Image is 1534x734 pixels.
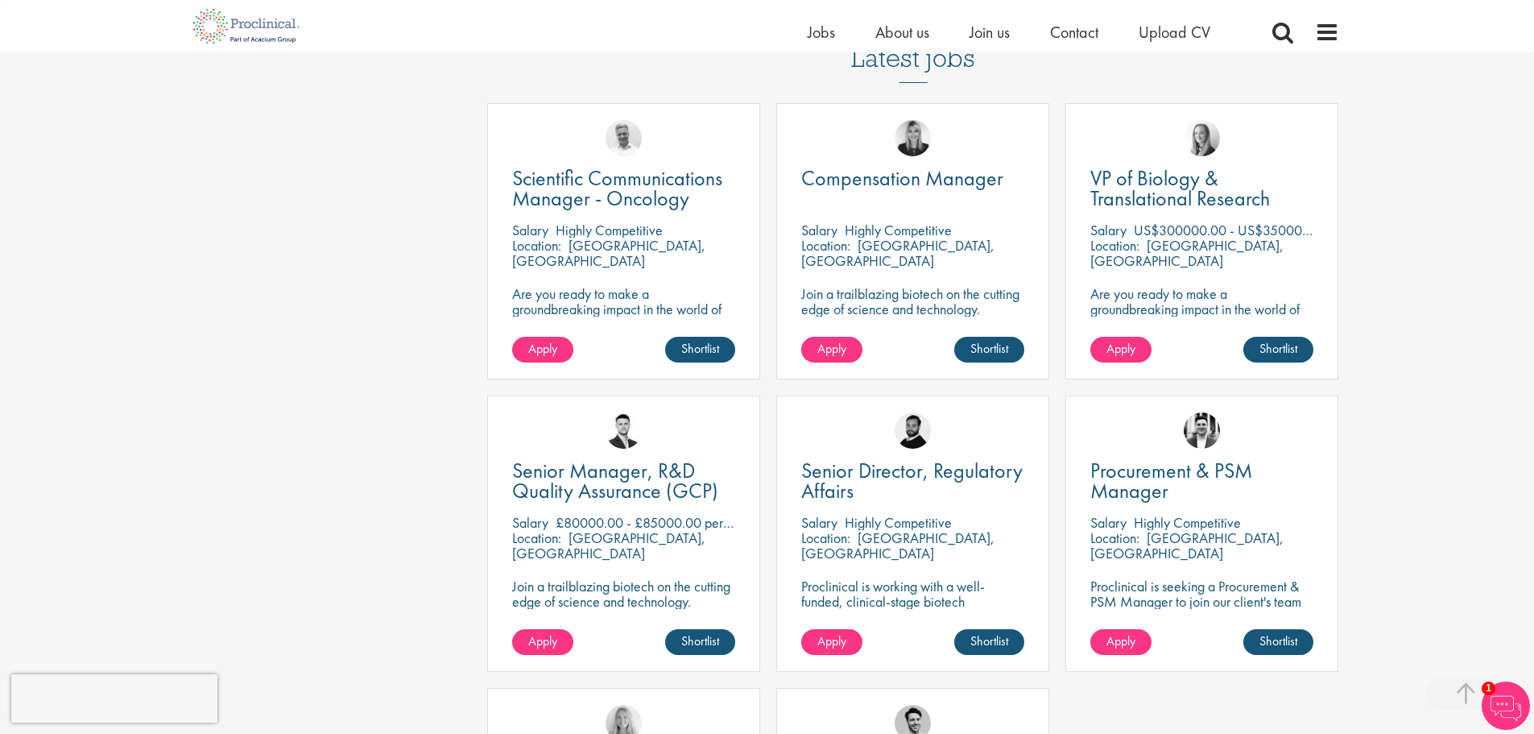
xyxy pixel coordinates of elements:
[512,164,722,212] span: Scientific Communications Manager - Oncology
[512,168,735,209] a: Scientific Communications Manager - Oncology
[512,457,718,504] span: Senior Manager, R&D Quality Assurance (GCP)
[1134,513,1241,532] p: Highly Competitive
[1090,461,1313,501] a: Procurement & PSM Manager
[954,337,1024,363] a: Shortlist
[1090,236,1139,255] span: Location:
[1106,340,1135,357] span: Apply
[512,337,573,363] a: Apply
[512,513,548,532] span: Salary
[845,221,952,239] p: Highly Competitive
[801,578,1024,655] p: Proclinical is working with a well-funded, clinical-stage biotech developing transformative thera...
[1090,337,1152,363] a: Apply
[665,629,735,655] a: Shortlist
[512,461,735,501] a: Senior Manager, R&D Quality Assurance (GCP)
[801,164,1003,192] span: Compensation Manager
[801,221,837,239] span: Salary
[11,674,217,723] iframe: reCAPTCHA
[1090,513,1127,532] span: Salary
[1482,682,1530,730] img: Chatbot
[512,578,735,609] p: Join a trailblazing biotech on the cutting edge of science and technology.
[1090,629,1152,655] a: Apply
[801,236,994,270] p: [GEOGRAPHIC_DATA], [GEOGRAPHIC_DATA]
[801,529,994,562] p: [GEOGRAPHIC_DATA], [GEOGRAPHIC_DATA]
[512,221,548,239] span: Salary
[817,632,846,649] span: Apply
[556,513,763,532] p: £80000.00 - £85000.00 per annum
[1050,22,1098,43] a: Contact
[1090,286,1313,363] p: Are you ready to make a groundbreaking impact in the world of biotechnology? Join a growing compa...
[954,629,1024,655] a: Shortlist
[1090,236,1284,270] p: [GEOGRAPHIC_DATA], [GEOGRAPHIC_DATA]
[808,22,835,43] a: Jobs
[1090,529,1139,547] span: Location:
[512,236,705,270] p: [GEOGRAPHIC_DATA], [GEOGRAPHIC_DATA]
[512,529,705,562] p: [GEOGRAPHIC_DATA], [GEOGRAPHIC_DATA]
[895,120,931,156] img: Janelle Jones
[1243,337,1313,363] a: Shortlist
[970,22,1010,43] a: Join us
[1139,22,1210,43] a: Upload CV
[801,629,862,655] a: Apply
[1106,632,1135,649] span: Apply
[1090,529,1284,562] p: [GEOGRAPHIC_DATA], [GEOGRAPHIC_DATA]
[1184,413,1220,449] img: Edward Little
[556,221,663,239] p: Highly Competitive
[1243,629,1313,655] a: Shortlist
[512,286,735,363] p: Are you ready to make a groundbreaking impact in the world of biotechnology? Join a growing compa...
[1090,168,1313,209] a: VP of Biology & Translational Research
[1090,221,1127,239] span: Salary
[1184,120,1220,156] img: Sofia Amark
[512,236,561,255] span: Location:
[1482,682,1495,695] span: 1
[528,340,557,357] span: Apply
[801,457,1023,504] span: Senior Director, Regulatory Affairs
[895,413,931,449] img: Nick Walker
[845,513,952,532] p: Highly Competitive
[512,629,573,655] a: Apply
[801,286,1024,317] p: Join a trailblazing biotech on the cutting edge of science and technology.
[606,120,642,156] img: Joshua Bye
[801,461,1024,501] a: Senior Director, Regulatory Affairs
[801,168,1024,189] a: Compensation Manager
[875,22,929,43] a: About us
[1134,221,1391,239] p: US$300000.00 - US$350000.00 per annum
[1090,457,1252,504] span: Procurement & PSM Manager
[801,529,850,547] span: Location:
[801,513,837,532] span: Salary
[1090,164,1270,212] span: VP of Biology & Translational Research
[528,632,557,649] span: Apply
[801,337,862,363] a: Apply
[1090,578,1313,624] p: Proclinical is seeking a Procurement & PSM Manager to join our client's team in [GEOGRAPHIC_DATA].
[801,236,850,255] span: Location:
[665,337,735,363] a: Shortlist
[512,529,561,547] span: Location:
[606,413,642,449] img: Joshua Godden
[817,340,846,357] span: Apply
